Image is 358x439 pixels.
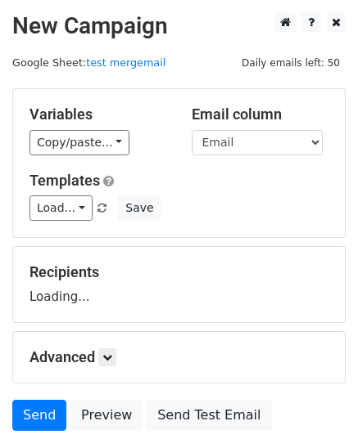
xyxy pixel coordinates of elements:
[29,130,129,155] a: Copy/paste...
[29,172,100,189] a: Templates
[29,263,329,281] h5: Recipients
[12,56,165,69] small: Google Sheet:
[29,105,167,123] h5: Variables
[29,348,329,366] h5: Advanced
[236,54,346,72] span: Daily emails left: 50
[86,56,165,69] a: test mergemail
[192,105,329,123] h5: Email column
[147,400,271,431] a: Send Test Email
[70,400,143,431] a: Preview
[29,263,329,306] div: Loading...
[118,195,161,221] button: Save
[12,400,66,431] a: Send
[236,56,346,69] a: Daily emails left: 50
[29,195,93,221] a: Load...
[12,12,346,40] h2: New Campaign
